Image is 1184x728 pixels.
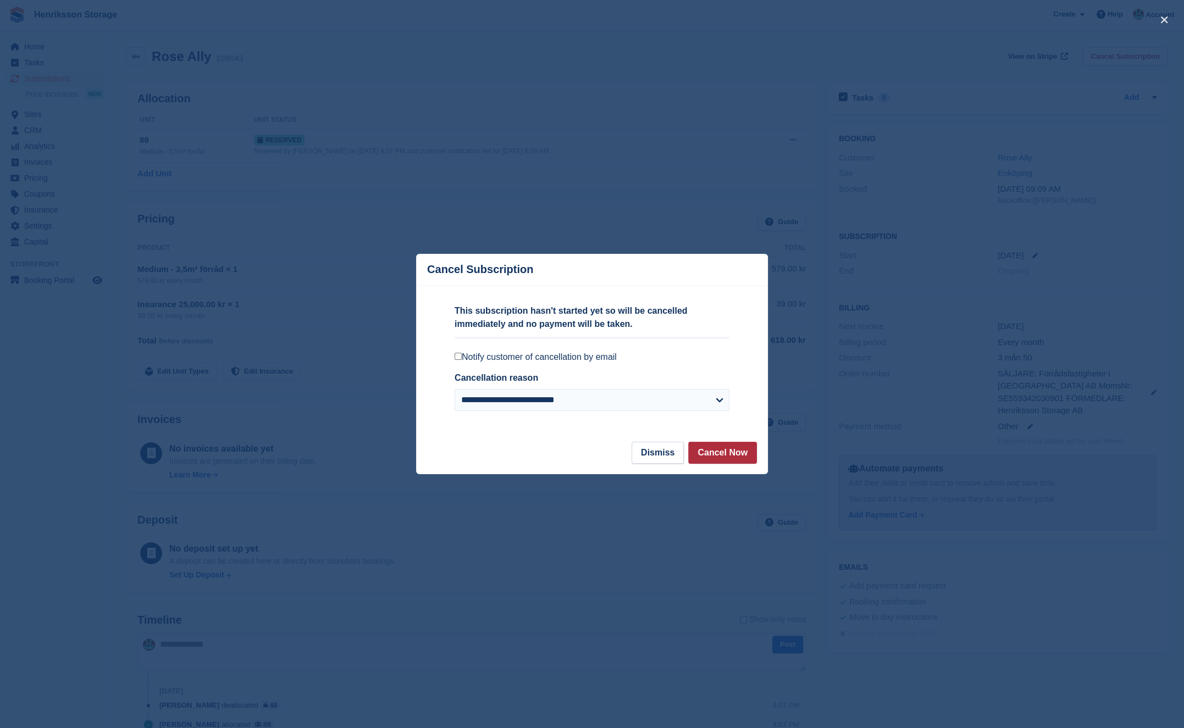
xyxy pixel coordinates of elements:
[455,352,729,363] label: Notify customer of cancellation by email
[632,442,684,464] button: Dismiss
[1155,11,1173,29] button: close
[427,263,533,276] p: Cancel Subscription
[455,373,538,382] label: Cancellation reason
[688,442,757,464] button: Cancel Now
[455,304,729,331] p: This subscription hasn't started yet so will be cancelled immediately and no payment will be taken.
[455,353,462,360] input: Notify customer of cancellation by email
